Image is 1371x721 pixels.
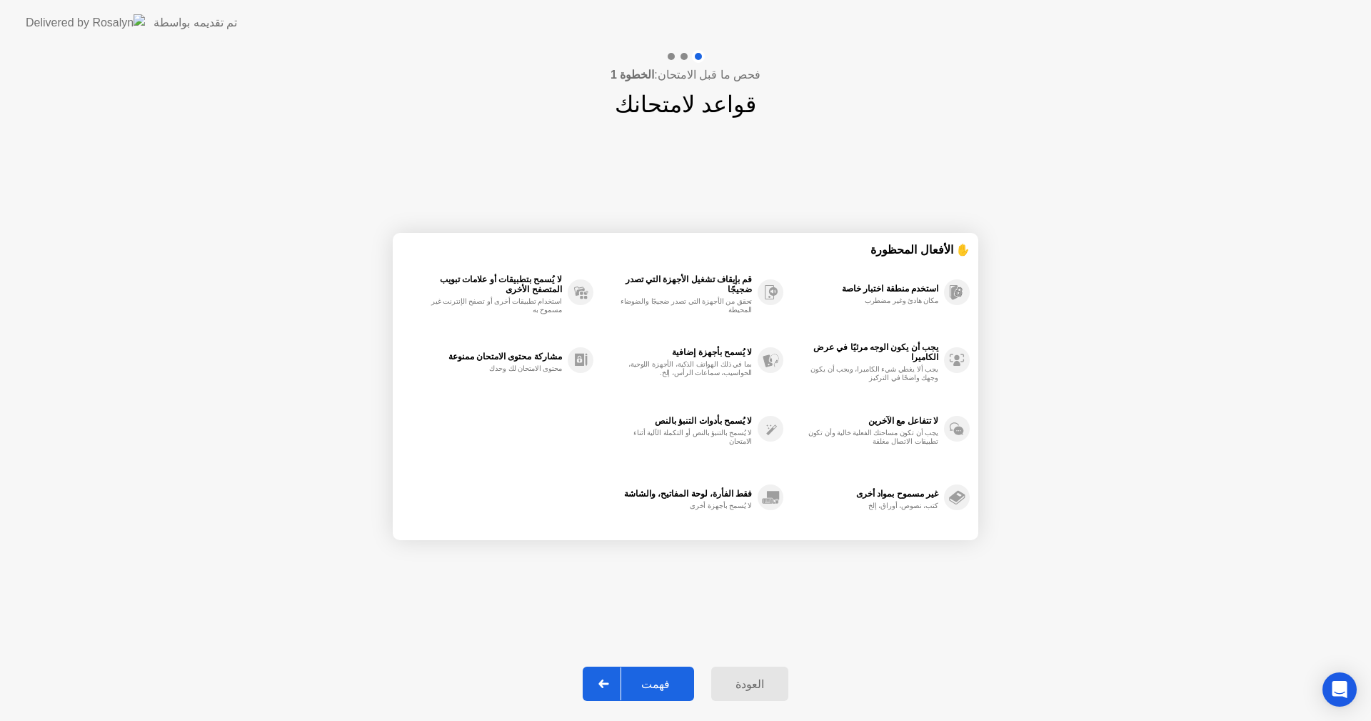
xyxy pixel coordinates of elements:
div: ✋ الأفعال المحظورة [401,242,970,258]
div: تم تقديمه بواسطة [154,14,237,31]
div: لا يُسمح بأجهزة إضافية [601,347,753,357]
div: لا يُسمح بالتنبؤ بالنص أو التكملة الآلية أثناء الامتحان [617,429,752,446]
div: Open Intercom Messenger [1322,672,1357,707]
button: العودة [711,667,788,701]
div: يجب ألا يغطي شيء الكاميرا، ويجب أن يكون وجهك واضحًا في التركيز [803,365,938,382]
div: لا يُسمح بأجهزة أخرى [617,502,752,510]
b: الخطوة 1 [611,69,654,81]
div: لا يُسمح بأدوات التنبؤ بالنص [601,416,753,426]
div: مكان هادئ وغير مضطرب [803,297,938,305]
div: تحقق من الأجهزة التي تصدر ضجيجًا والضوضاء المحيطة [617,297,752,314]
div: غير مسموح بمواد أخرى [790,489,938,499]
div: استخدم منطقة اختبار خاصة [790,284,938,294]
div: فقط الفأرة، لوحة المفاتيح، والشاشة [601,489,753,499]
div: قم بإيقاف تشغيل الأجهزة التي تصدر ضجيجًا [601,274,753,294]
button: فهمت [583,667,694,701]
div: لا يُسمح بتطبيقات أو علامات تبويب المتصفح الأخرى [408,274,562,294]
h1: قواعد لامتحانك [615,87,756,121]
div: يجب أن يكون الوجه مرئيًا في عرض الكاميرا [790,342,938,362]
div: محتوى الامتحان لك وحدك [427,364,562,373]
div: لا تتفاعل مع الآخرين [790,416,938,426]
div: كتب، نصوص، أوراق، إلخ [803,502,938,510]
div: مشاركة محتوى الامتحان ممنوعة [408,352,562,362]
div: استخدام تطبيقات أخرى أو تصفح الإنترنت غير مسموح به [427,297,562,314]
div: العودة [715,677,784,691]
h4: فحص ما قبل الامتحان: [611,66,760,84]
div: يجب أن تكون مساحتك الفعلية خالية وأن تكون تطبيقات الاتصال مغلقة [803,429,938,446]
div: فهمت [621,677,690,691]
img: Delivered by Rosalyn [26,14,145,31]
div: بما في ذلك الهواتف الذكية، الأجهزة اللوحية، الحواسيب، سماعات الرأس، إلخ. [617,360,752,377]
